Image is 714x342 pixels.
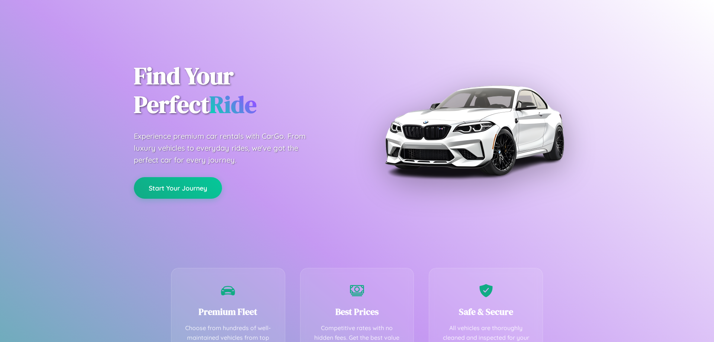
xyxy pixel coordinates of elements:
[134,177,222,199] button: Start Your Journey
[209,88,257,121] span: Ride
[312,306,403,318] h3: Best Prices
[440,306,531,318] h3: Safe & Secure
[134,130,320,166] p: Experience premium car rentals with CarGo. From luxury vehicles to everyday rides, we've got the ...
[134,62,346,119] h1: Find Your Perfect
[183,306,274,318] h3: Premium Fleet
[381,37,567,223] img: Premium BMW car rental vehicle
